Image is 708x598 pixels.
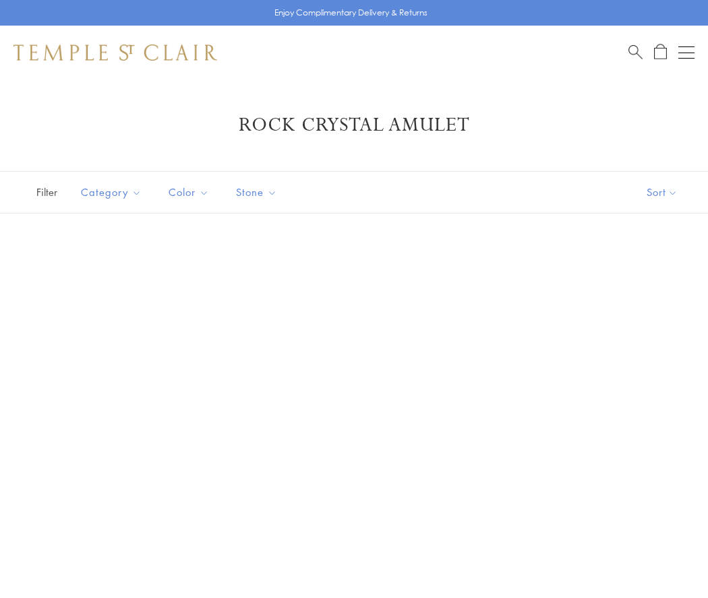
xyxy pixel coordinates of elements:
[654,44,667,61] a: Open Shopping Bag
[274,6,427,20] p: Enjoy Complimentary Delivery & Returns
[229,184,287,201] span: Stone
[74,184,152,201] span: Category
[226,177,287,207] button: Stone
[71,177,152,207] button: Category
[628,44,643,61] a: Search
[158,177,219,207] button: Color
[616,172,708,213] button: Show sort by
[678,44,695,61] button: Open navigation
[13,44,217,61] img: Temple St. Clair
[34,113,674,137] h1: Rock Crystal Amulet
[162,184,219,201] span: Color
